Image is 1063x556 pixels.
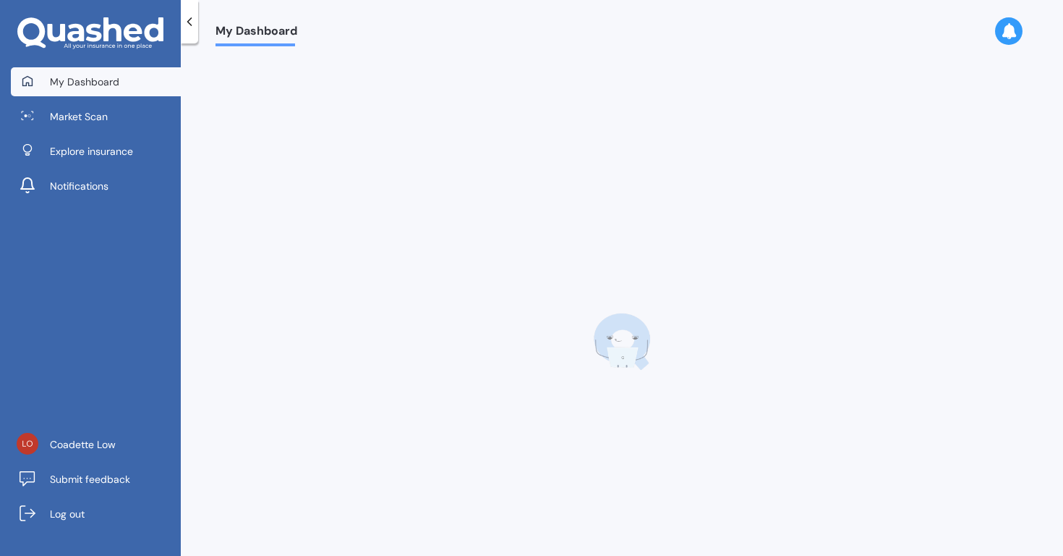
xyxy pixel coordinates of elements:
a: Log out [11,500,181,528]
a: Submit feedback [11,465,181,494]
a: My Dashboard [11,67,181,96]
img: e22eac9e234877504c58cacc6a1c33b2 [17,433,38,455]
img: q-laptop.bc25ffb5ccee3f42f31d.webp [593,313,651,371]
span: Submit feedback [50,472,130,486]
span: My Dashboard [215,24,297,43]
a: Market Scan [11,102,181,131]
span: Market Scan [50,109,108,124]
span: Notifications [50,179,108,193]
span: My Dashboard [50,75,119,89]
a: Explore insurance [11,137,181,166]
span: Coadette Low [50,437,116,452]
span: Explore insurance [50,144,133,159]
span: Log out [50,507,85,521]
a: Notifications [11,172,181,201]
a: Coadette Low [11,430,181,459]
